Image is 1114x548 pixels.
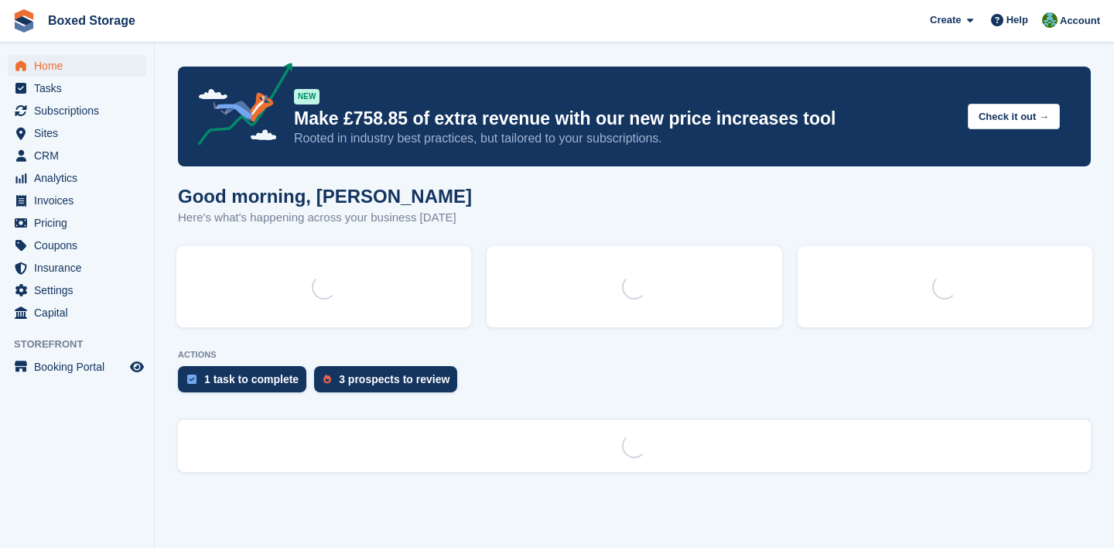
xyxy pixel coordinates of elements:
a: menu [8,167,146,189]
h1: Good morning, [PERSON_NAME] [178,186,472,207]
span: Insurance [34,257,127,279]
a: menu [8,356,146,378]
a: 1 task to complete [178,366,314,400]
a: Boxed Storage [42,8,142,33]
a: menu [8,279,146,301]
img: prospect-51fa495bee0391a8d652442698ab0144808aea92771e9ea1ae160a38d050c398.svg [323,375,331,384]
img: stora-icon-8386f47178a22dfd0bd8f6a31ec36ba5ce8667c1dd55bd0f319d3a0aa187defe.svg [12,9,36,33]
span: Sites [34,122,127,144]
span: Storefront [14,337,154,352]
a: Preview store [128,358,146,376]
span: Home [34,55,127,77]
span: Capital [34,302,127,324]
img: task-75834270c22a3079a89374b754ae025e5fb1db73e45f91037f5363f120a921f8.svg [187,375,196,384]
button: Check it out → [968,104,1060,129]
span: Settings [34,279,127,301]
span: CRM [34,145,127,166]
span: Create [930,12,961,28]
a: menu [8,212,146,234]
p: Rooted in industry best practices, but tailored to your subscriptions. [294,130,955,147]
p: Make £758.85 of extra revenue with our new price increases tool [294,108,955,130]
span: Invoices [34,190,127,211]
a: menu [8,235,146,256]
a: menu [8,190,146,211]
a: menu [8,55,146,77]
span: Help [1006,12,1028,28]
p: Here's what's happening across your business [DATE] [178,209,472,227]
a: menu [8,122,146,144]
span: Booking Portal [34,356,127,378]
a: menu [8,302,146,324]
div: 3 prospects to review [339,373,449,385]
span: Account [1060,13,1100,29]
a: 3 prospects to review [314,366,465,400]
div: 1 task to complete [204,373,299,385]
img: Tobias Butler [1042,12,1058,28]
span: Subscriptions [34,100,127,122]
div: NEW [294,89,320,104]
span: Tasks [34,77,127,99]
span: Pricing [34,212,127,234]
span: Analytics [34,167,127,189]
span: Coupons [34,235,127,256]
p: ACTIONS [178,350,1091,360]
img: price-adjustments-announcement-icon-8257ccfd72463d97f412b2fc003d46551f7dbcb40ab6d574587a9cd5c0d94... [185,63,293,151]
a: menu [8,257,146,279]
a: menu [8,145,146,166]
a: menu [8,77,146,99]
a: menu [8,100,146,122]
